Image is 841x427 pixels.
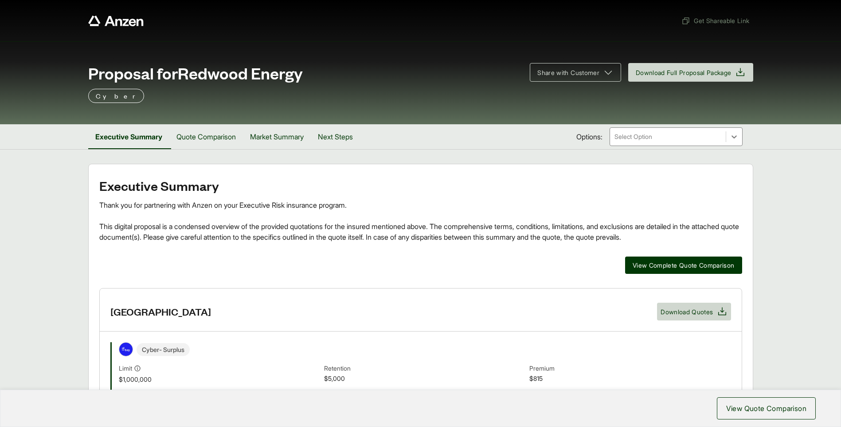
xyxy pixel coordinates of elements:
[529,364,731,374] span: Premium
[88,16,144,26] a: Anzen website
[324,374,526,384] span: $5,000
[119,375,321,384] span: $1,000,000
[324,364,526,374] span: Retention
[633,261,735,270] span: View Complete Quote Comparison
[99,200,742,242] div: Thank you for partnering with Anzen on your Executive Risk insurance program. This digital propos...
[726,403,806,414] span: View Quote Comparison
[110,305,211,318] h3: [GEOGRAPHIC_DATA]
[119,364,132,373] span: Limit
[243,124,311,149] button: Market Summary
[625,257,742,274] button: View Complete Quote Comparison
[717,397,816,419] button: View Quote Comparison
[311,124,360,149] button: Next Steps
[137,343,190,356] span: Cyber - Surplus
[636,68,731,77] span: Download Full Proposal Package
[88,124,169,149] button: Executive Summary
[88,64,303,82] span: Proposal for Redwood Energy
[99,178,742,193] h2: Executive Summary
[576,131,602,142] span: Options:
[530,63,621,82] button: Share with Customer
[529,374,731,384] span: $815
[169,124,243,149] button: Quote Comparison
[681,16,749,25] span: Get Shareable Link
[678,12,753,29] button: Get Shareable Link
[537,68,599,77] span: Share with Customer
[628,63,753,82] button: Download Full Proposal Package
[657,303,731,320] button: Download Quotes
[96,91,137,101] p: Cyber
[661,307,713,316] span: Download Quotes
[119,343,133,356] img: At-Bay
